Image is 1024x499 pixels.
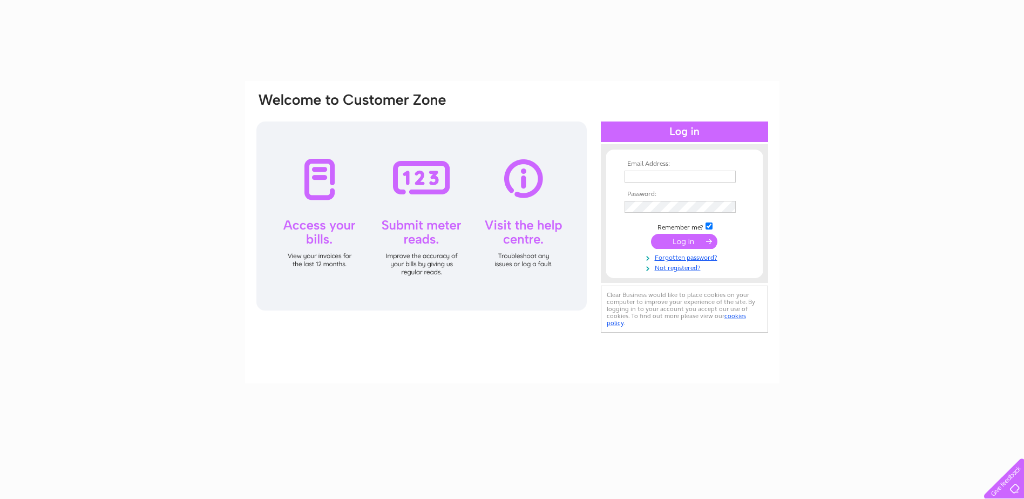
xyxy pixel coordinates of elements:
[601,286,768,333] div: Clear Business would like to place cookies on your computer to improve your experience of the sit...
[622,160,747,168] th: Email Address:
[651,234,717,249] input: Submit
[625,252,747,262] a: Forgotten password?
[607,312,746,327] a: cookies policy
[622,191,747,198] th: Password:
[625,262,747,272] a: Not registered?
[622,221,747,232] td: Remember me?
